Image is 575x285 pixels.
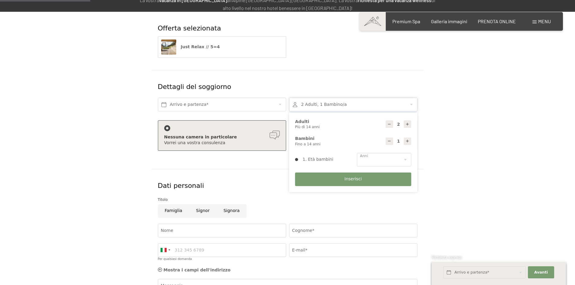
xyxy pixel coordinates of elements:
span: Inserisci [344,176,362,182]
button: Inserisci [295,173,411,186]
span: Avanti [534,270,548,275]
div: Italy (Italia): +39 [158,244,172,257]
div: Vorrei una vostra consulenza [164,140,280,146]
a: PRENOTA ONLINE [478,18,516,24]
span: Mostra i campi dell'indirizzo [164,268,231,272]
div: Offerta selezionata [158,24,417,33]
a: Premium Spa [392,18,420,24]
button: Avanti [528,266,554,279]
div: Titolo [158,197,417,203]
label: Per qualsiasi domanda [158,257,192,261]
span: Menu [538,18,551,24]
div: Dettagli del soggiorno [158,82,374,92]
div: Dati personali [158,181,417,191]
div: Nessuna camera in particolare [164,134,280,140]
a: Galleria immagini [431,18,467,24]
span: Richiesta express [432,255,462,260]
span: Just Relax // 5=4 [181,44,220,49]
input: 312 345 6789 [158,243,286,257]
img: Just Relax // 5=4 [161,40,176,55]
